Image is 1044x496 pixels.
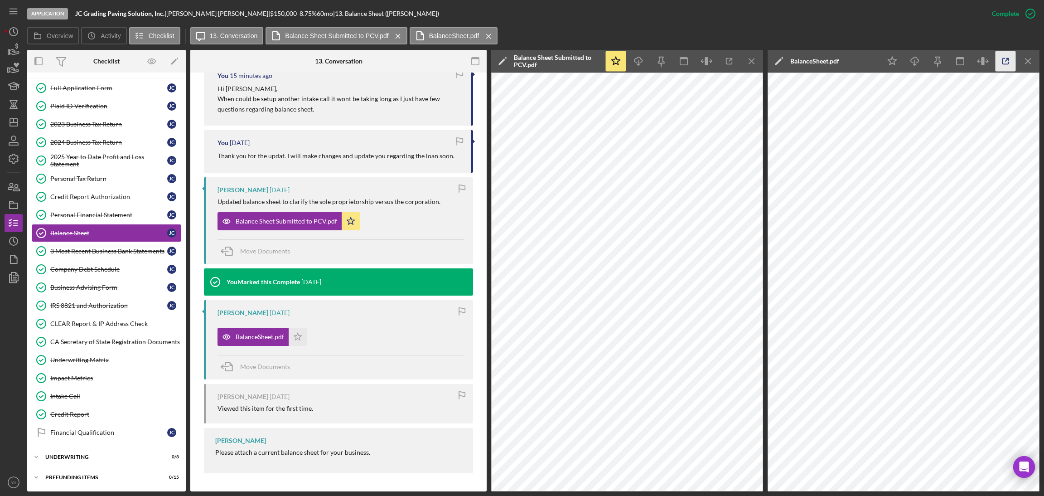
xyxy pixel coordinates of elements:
[236,218,337,225] div: Balance Sheet Submitted to PCV.pdf
[300,10,317,17] div: 8.75 %
[270,393,290,400] time: 2025-07-21 22:36
[217,212,360,230] button: Balance Sheet Submitted to PCV.pdf
[47,32,73,39] label: Overview
[32,278,181,297] a: Business Advising FormJC
[217,72,228,79] div: You
[81,27,126,44] button: Activity
[317,10,333,17] div: 60 mo
[32,315,181,333] a: CLEAR Report & IP Address Check
[217,328,307,346] button: BalanceSheet.pdf
[429,32,479,39] label: BalanceSheet.pdf
[230,72,272,79] time: 2025-09-10 22:50
[236,333,284,340] div: BalanceSheet.pdf
[1013,456,1035,478] div: Open Intercom Messenger
[32,423,181,442] a: Financial QualificationJC
[190,27,264,44] button: 13. Conversation
[167,138,176,147] div: J C
[167,120,176,129] div: J C
[11,480,17,485] text: YA
[270,186,290,194] time: 2025-09-04 00:29
[163,475,179,480] div: 0 / 15
[217,198,440,205] div: Updated balance sheet to clarify the sole proprietorship versus the corporation.
[167,283,176,292] div: J C
[50,266,167,273] div: Company Debt Schedule
[32,133,181,151] a: 2024 Business Tax ReturnJC
[93,58,120,65] div: Checklist
[210,32,258,39] label: 13. Conversation
[50,193,167,200] div: Credit Report Authorization
[992,5,1019,23] div: Complete
[167,210,176,219] div: J C
[167,83,176,92] div: J C
[5,473,23,491] button: YA
[315,58,362,65] div: 13. Conversation
[217,240,299,263] button: Move Documents
[32,224,181,242] a: Balance SheetJC
[217,186,268,194] div: [PERSON_NAME]
[217,393,268,400] div: [PERSON_NAME]
[217,355,299,378] button: Move Documents
[32,333,181,351] a: CA Secretary of State Registration Documents
[285,32,388,39] label: Balance Sheet Submitted to PCV.pdf
[270,309,290,316] time: 2025-07-21 22:42
[50,102,167,110] div: Plaid ID Verification
[167,174,176,183] div: J C
[266,27,407,44] button: Balance Sheet Submitted to PCV.pdf
[50,121,167,128] div: 2023 Business Tax Return
[50,84,167,92] div: Full Application Form
[217,309,268,316] div: [PERSON_NAME]
[45,454,156,460] div: Underwriting
[50,211,167,219] div: Personal Financial Statement
[217,151,454,161] p: Thank you for the updat. I will make changes and update you regarding the loan soon.
[27,27,79,44] button: Overview
[217,405,313,412] div: Viewed this item for the first time.
[75,10,166,17] div: |
[32,206,181,224] a: Personal Financial StatementJC
[50,229,167,237] div: Balance Sheet
[410,27,498,44] button: BalanceSheet.pdf
[32,79,181,97] a: Full Application FormJC
[32,405,181,423] a: Credit Report
[32,188,181,206] a: Credit Report AuthorizationJC
[166,10,270,17] div: [PERSON_NAME] [PERSON_NAME] |
[50,429,167,436] div: Financial Qualification
[32,260,181,278] a: Company Debt ScheduleJC
[50,175,167,182] div: Personal Tax Return
[790,58,839,65] div: BalanceSheet.pdf
[167,265,176,274] div: J C
[167,102,176,111] div: J C
[50,248,167,255] div: 3 Most Recent Business Bank Statements
[50,393,181,400] div: Intake Call
[167,192,176,201] div: J C
[149,32,174,39] label: Checklist
[45,475,156,480] div: Prefunding Items
[50,338,181,345] div: CA Secretary of State Registration Documents
[333,10,439,17] div: | 13. Balance Sheet ([PERSON_NAME])
[32,351,181,369] a: Underwriting Matrix
[32,297,181,315] a: IRS 8821 and AuthorizationJC
[240,247,290,255] span: Move Documents
[163,454,179,460] div: 0 / 8
[32,97,181,115] a: Plaid ID VerificationJC
[227,278,300,286] div: You Marked this Complete
[101,32,121,39] label: Activity
[167,301,176,310] div: J C
[32,115,181,133] a: 2023 Business Tax ReturnJC
[75,10,164,17] b: JC Grading Paving Solution, Inc.
[50,139,167,146] div: 2024 Business Tax Return
[167,428,176,437] div: J C
[167,247,176,256] div: J C
[983,5,1039,23] button: Complete
[217,84,462,114] p: Hi [PERSON_NAME], When could be setup another intake call it wont be taking long as I just have f...
[50,320,181,327] div: CLEAR Report & IP Address Check
[240,363,290,370] span: Move Documents
[129,27,180,44] button: Checklist
[230,139,250,146] time: 2025-09-04 00:51
[514,54,600,68] div: Balance Sheet Submitted to PCV.pdf
[50,411,181,418] div: Credit Report
[50,374,181,382] div: Impact Metrics
[301,278,321,286] time: 2025-07-31 02:32
[32,369,181,387] a: Impact Metrics
[215,437,266,444] div: [PERSON_NAME]
[270,10,297,17] span: $150,000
